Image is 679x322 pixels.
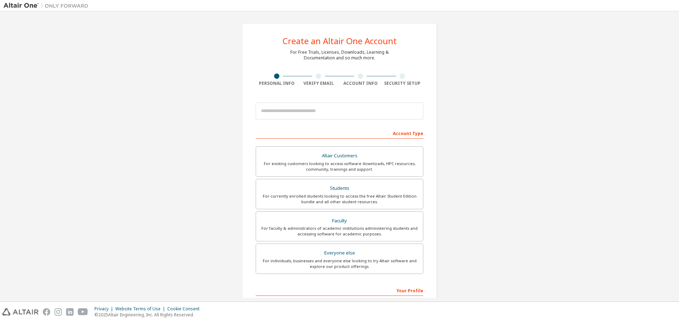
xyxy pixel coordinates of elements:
div: Verify Email [298,81,340,86]
img: altair_logo.svg [2,308,39,316]
div: Account Type [256,127,423,139]
div: Everyone else [260,248,419,258]
img: youtube.svg [78,308,88,316]
div: Security Setup [382,81,424,86]
div: For Free Trials, Licenses, Downloads, Learning & Documentation and so much more. [290,49,389,61]
div: Privacy [94,306,115,312]
div: For faculty & administrators of academic institutions administering students and accessing softwa... [260,226,419,237]
div: Create an Altair One Account [283,37,397,45]
img: facebook.svg [43,308,50,316]
div: For existing customers looking to access software downloads, HPC resources, community, trainings ... [260,161,419,172]
div: Personal Info [256,81,298,86]
div: Your Profile [256,285,423,296]
div: Account Info [339,81,382,86]
img: linkedin.svg [66,308,74,316]
img: Altair One [4,2,92,9]
div: For currently enrolled students looking to access the free Altair Student Edition bundle and all ... [260,193,419,205]
div: For individuals, businesses and everyone else looking to try Altair software and explore our prod... [260,258,419,269]
p: © 2025 Altair Engineering, Inc. All Rights Reserved. [94,312,204,318]
div: Website Terms of Use [115,306,167,312]
div: Altair Customers [260,151,419,161]
div: Cookie Consent [167,306,204,312]
img: instagram.svg [54,308,62,316]
div: Students [260,183,419,193]
div: Faculty [260,216,419,226]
